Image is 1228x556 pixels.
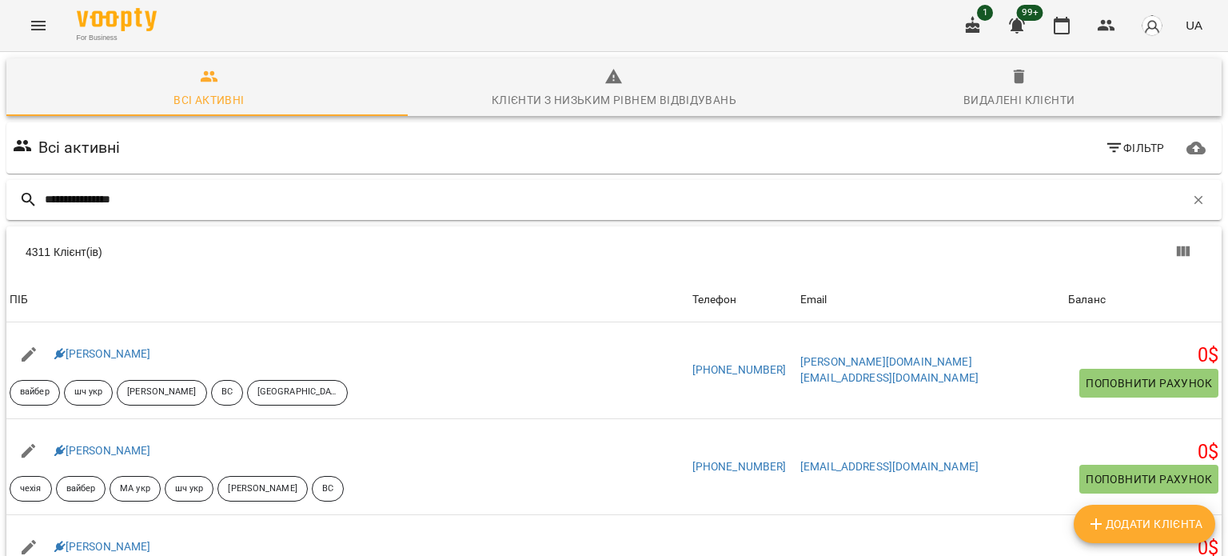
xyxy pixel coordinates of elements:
h5: 0 $ [1068,343,1218,368]
p: ВС [322,482,333,496]
div: [PERSON_NAME] [117,380,206,406]
span: Поповнити рахунок [1086,470,1212,489]
span: ПІБ [10,290,686,310]
p: ВС [221,386,233,399]
div: Sort [1068,290,1106,310]
span: Поповнити рахунок [1086,374,1212,393]
p: чехія [20,482,42,496]
span: Додати клієнта [1086,514,1202,534]
span: Баланс [1068,290,1218,310]
div: Телефон [692,290,737,310]
div: вайбер [56,476,106,502]
div: Sort [10,290,28,310]
div: ВС [312,476,344,502]
span: 99+ [1017,5,1043,21]
img: Voopty Logo [77,8,157,31]
p: шч укр [74,386,103,399]
div: Клієнти з низьким рівнем відвідувань [492,90,736,110]
p: [PERSON_NAME] [228,482,297,496]
span: Телефон [692,290,794,310]
h6: Всі активні [38,135,121,160]
span: Фільтр [1105,138,1165,158]
div: Sort [692,290,737,310]
div: ВС [211,380,243,406]
div: Email [800,290,827,310]
img: avatar_s.png [1141,14,1163,37]
div: ПІБ [10,290,28,310]
button: UA [1179,10,1209,40]
div: Всі активні [173,90,244,110]
a: [PHONE_NUMBER] [692,363,787,376]
h5: 0 $ [1068,440,1218,465]
div: [PERSON_NAME] [217,476,307,502]
div: Баланс [1068,290,1106,310]
span: Email [800,290,1062,310]
a: [PERSON_NAME] [54,347,151,360]
div: вайбер [10,380,60,406]
a: [PERSON_NAME] [54,540,151,553]
p: вайбер [20,386,50,399]
button: Поповнити рахунок [1079,369,1218,398]
button: Вигляд колонок [1164,233,1202,271]
button: Фільтр [1098,134,1171,162]
p: [GEOGRAPHIC_DATA] [257,386,337,399]
div: Видалені клієнти [963,90,1074,110]
div: МА укр [110,476,161,502]
div: 4311 Клієнт(ів) [26,244,633,260]
a: [PERSON_NAME][DOMAIN_NAME][EMAIL_ADDRESS][DOMAIN_NAME] [800,355,979,384]
div: [GEOGRAPHIC_DATA] [247,380,348,406]
div: шч укр [165,476,214,502]
span: 1 [977,5,993,21]
a: [EMAIL_ADDRESS][DOMAIN_NAME] [800,460,979,473]
a: [PERSON_NAME] [54,444,151,457]
button: Поповнити рахунок [1079,465,1218,494]
div: чехія [10,476,52,502]
p: вайбер [66,482,96,496]
div: Sort [800,290,827,310]
button: Додати клієнта [1074,505,1215,543]
p: шч укр [175,482,204,496]
span: For Business [77,33,157,43]
p: МА укр [120,482,150,496]
div: шч укр [64,380,114,406]
a: [PHONE_NUMBER] [692,460,787,473]
span: UA [1186,17,1202,34]
button: Menu [19,6,58,45]
p: [PERSON_NAME] [127,386,196,399]
div: Table Toolbar [6,226,1222,278]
